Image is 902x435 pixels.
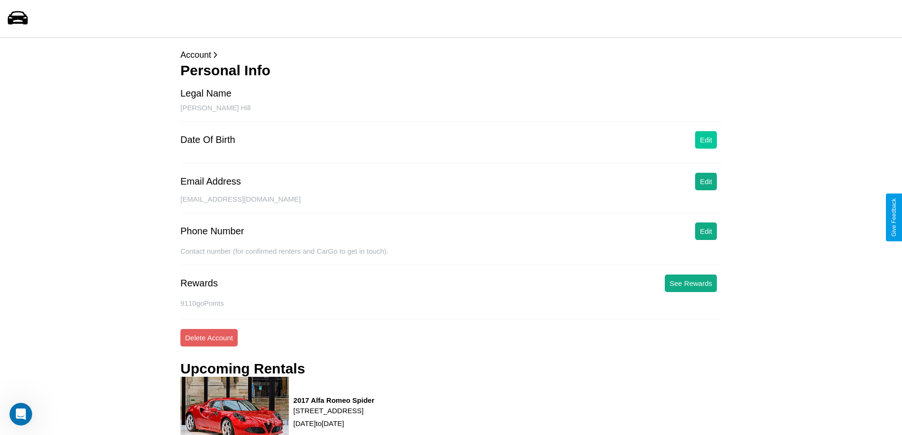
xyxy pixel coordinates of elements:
div: Rewards [180,278,218,289]
p: 9110 goPoints [180,297,722,310]
button: Edit [695,173,717,190]
h3: 2017 Alfa Romeo Spider [294,396,375,404]
div: [EMAIL_ADDRESS][DOMAIN_NAME] [180,195,722,213]
button: Delete Account [180,329,238,346]
h3: Upcoming Rentals [180,361,305,377]
p: Account [180,47,722,62]
div: Phone Number [180,226,244,237]
button: Edit [695,131,717,149]
div: Give Feedback [891,198,897,237]
iframe: Intercom live chat [9,403,32,426]
p: [STREET_ADDRESS] [294,404,375,417]
button: See Rewards [665,275,717,292]
div: Contact number (for confirmed renters and CarGo to get in touch). [180,247,722,265]
div: Date Of Birth [180,134,235,145]
button: Edit [695,222,717,240]
div: [PERSON_NAME] Hill [180,104,722,122]
div: Legal Name [180,88,232,99]
div: Email Address [180,176,241,187]
h3: Personal Info [180,62,722,79]
p: [DATE] to [DATE] [294,417,375,430]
